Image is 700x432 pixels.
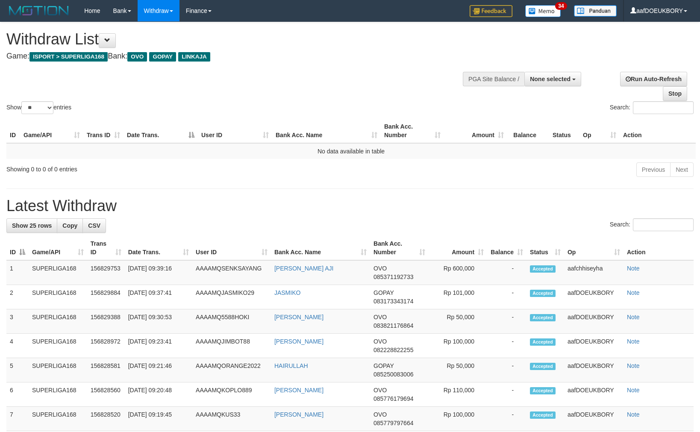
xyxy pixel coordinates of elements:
[525,5,561,17] img: Button%20Memo.svg
[374,314,387,320] span: OVO
[274,265,333,272] a: [PERSON_NAME] AJI
[374,411,387,418] span: OVO
[579,119,620,143] th: Op: activate to sort column ascending
[374,387,387,394] span: OVO
[125,285,192,309] td: [DATE] 09:37:41
[6,101,71,114] label: Show entries
[125,382,192,407] td: [DATE] 09:20:48
[564,407,624,431] td: aafDOEUKBORY
[429,407,487,431] td: Rp 100,000
[198,119,272,143] th: User ID: activate to sort column ascending
[444,119,507,143] th: Amount: activate to sort column ascending
[564,260,624,285] td: aafchhiseyha
[620,72,687,86] a: Run Auto-Refresh
[374,273,413,280] span: Copy 085371192733 to clipboard
[627,265,640,272] a: Note
[125,309,192,334] td: [DATE] 09:30:53
[487,236,526,260] th: Balance: activate to sort column ascending
[627,387,640,394] a: Note
[125,236,192,260] th: Date Trans.: activate to sort column ascending
[564,309,624,334] td: aafDOEUKBORY
[125,260,192,285] td: [DATE] 09:39:16
[62,222,77,229] span: Copy
[530,314,556,321] span: Accepted
[564,285,624,309] td: aafDOEUKBORY
[549,119,579,143] th: Status
[374,362,394,369] span: GOPAY
[627,411,640,418] a: Note
[6,218,57,233] a: Show 25 rows
[29,358,87,382] td: SUPERLIGA168
[470,5,512,17] img: Feedback.jpg
[564,236,624,260] th: Op: activate to sort column ascending
[6,4,71,17] img: MOTION_logo.png
[374,298,413,305] span: Copy 083173343174 to clipboard
[429,285,487,309] td: Rp 101,000
[88,222,100,229] span: CSV
[610,101,694,114] label: Search:
[87,309,125,334] td: 156829388
[429,334,487,358] td: Rp 100,000
[6,197,694,215] h1: Latest Withdraw
[374,338,387,345] span: OVO
[192,334,271,358] td: AAAAMQJIMBOT88
[178,52,210,62] span: LINKAJA
[627,289,640,296] a: Note
[6,358,29,382] td: 5
[83,119,124,143] th: Trans ID: activate to sort column ascending
[149,52,176,62] span: GOPAY
[274,289,300,296] a: JASMIKO
[429,309,487,334] td: Rp 50,000
[127,52,147,62] span: OVO
[636,162,671,177] a: Previous
[21,101,53,114] select: Showentries
[87,407,125,431] td: 156828520
[192,309,271,334] td: AAAAMQ5588HOKI
[487,407,526,431] td: -
[274,387,324,394] a: [PERSON_NAME]
[670,162,694,177] a: Next
[29,236,87,260] th: Game/API: activate to sort column ascending
[487,285,526,309] td: -
[574,5,617,17] img: panduan.png
[429,260,487,285] td: Rp 600,000
[87,285,125,309] td: 156829884
[272,119,381,143] th: Bank Acc. Name: activate to sort column ascending
[87,236,125,260] th: Trans ID: activate to sort column ascending
[429,382,487,407] td: Rp 110,000
[530,411,556,419] span: Accepted
[6,143,696,159] td: No data available in table
[6,119,20,143] th: ID
[29,382,87,407] td: SUPERLIGA168
[429,236,487,260] th: Amount: activate to sort column ascending
[192,236,271,260] th: User ID: activate to sort column ascending
[29,285,87,309] td: SUPERLIGA168
[82,218,106,233] a: CSV
[555,2,567,10] span: 34
[487,358,526,382] td: -
[29,407,87,431] td: SUPERLIGA168
[487,334,526,358] td: -
[6,236,29,260] th: ID: activate to sort column descending
[370,236,429,260] th: Bank Acc. Number: activate to sort column ascending
[192,407,271,431] td: AAAAMQKUS33
[463,72,524,86] div: PGA Site Balance /
[87,334,125,358] td: 156828972
[29,334,87,358] td: SUPERLIGA168
[125,334,192,358] td: [DATE] 09:23:41
[274,411,324,418] a: [PERSON_NAME]
[124,119,198,143] th: Date Trans.: activate to sort column descending
[192,382,271,407] td: AAAAMQKOPLO889
[374,265,387,272] span: OVO
[627,338,640,345] a: Note
[192,285,271,309] td: AAAAMQJASMIKO29
[624,236,694,260] th: Action
[627,362,640,369] a: Note
[487,309,526,334] td: -
[271,236,370,260] th: Bank Acc. Name: activate to sort column ascending
[29,52,108,62] span: ISPORT > SUPERLIGA168
[6,334,29,358] td: 4
[530,338,556,346] span: Accepted
[633,101,694,114] input: Search:
[633,218,694,231] input: Search:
